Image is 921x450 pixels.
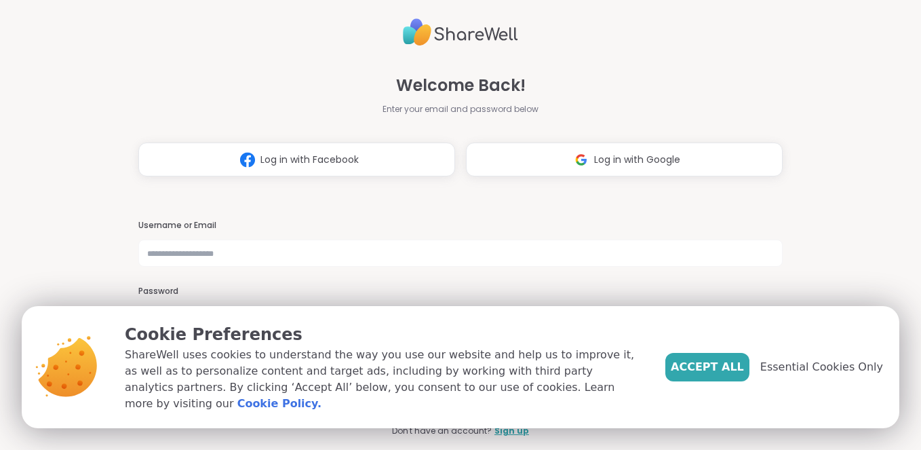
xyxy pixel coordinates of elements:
[235,147,260,172] img: ShareWell Logomark
[392,425,492,437] span: Don't have an account?
[396,73,526,98] span: Welcome Back!
[237,396,321,412] a: Cookie Policy.
[760,359,883,375] span: Essential Cookies Only
[125,322,644,347] p: Cookie Preferences
[494,425,529,437] a: Sign up
[568,147,594,172] img: ShareWell Logomark
[403,13,518,52] img: ShareWell Logo
[125,347,644,412] p: ShareWell uses cookies to understand the way you use our website and help us to improve it, as we...
[138,143,455,176] button: Log in with Facebook
[138,220,783,231] h3: Username or Email
[665,353,749,381] button: Accept All
[466,143,783,176] button: Log in with Google
[260,153,359,167] span: Log in with Facebook
[138,286,783,297] h3: Password
[594,153,680,167] span: Log in with Google
[671,359,744,375] span: Accept All
[383,103,538,115] span: Enter your email and password below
